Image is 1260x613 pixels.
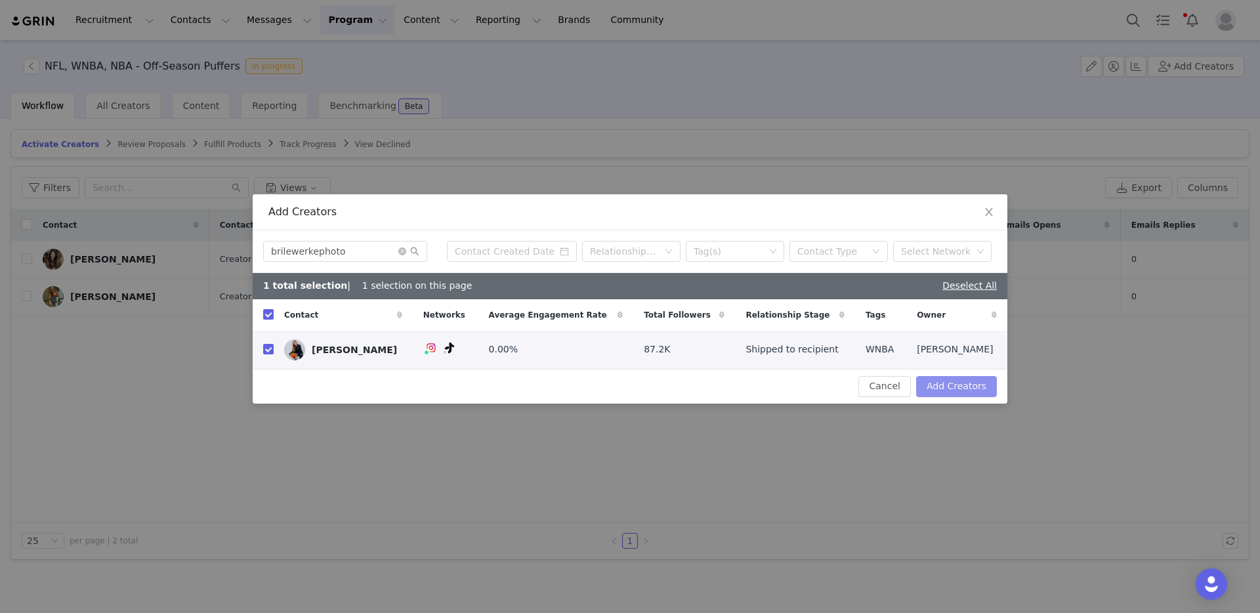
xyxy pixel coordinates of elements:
span: Networks [423,309,465,321]
i: icon: down [665,247,673,257]
span: WNBA [866,343,894,356]
span: Contact [284,309,318,321]
div: Add Creators [268,205,992,219]
button: Cancel [858,376,910,397]
div: Contact Type [797,245,866,258]
i: icon: search [410,247,419,256]
a: Deselect All [942,280,997,291]
i: icon: close-circle [398,247,406,255]
div: Open Intercom Messenger [1196,568,1227,600]
span: Owner [917,309,946,321]
button: Add Creators [916,376,997,397]
span: Total Followers [644,309,711,321]
i: icon: down [976,247,984,257]
div: Select Network [901,245,972,258]
span: Tags [866,309,885,321]
span: 0.00% [489,343,518,356]
span: Shipped to recipient [745,343,838,356]
img: instagram.svg [426,343,436,353]
div: Tag(s) [694,245,765,258]
span: [PERSON_NAME] [917,343,993,356]
img: 96f1d8fc-ce41-4c48-8ddd-171ccd3189cd--s.jpg [284,339,305,360]
input: Contact Created Date [447,241,577,262]
i: icon: down [769,247,777,257]
a: [PERSON_NAME] [284,339,402,360]
i: icon: calendar [560,247,569,256]
i: icon: down [872,247,880,257]
div: [PERSON_NAME] [312,345,397,355]
div: | 1 selection on this page [263,279,472,293]
div: Relationship Stage [590,245,658,258]
span: Relationship Stage [745,309,829,321]
span: 87.2K [644,343,670,356]
span: Average Engagement Rate [489,309,607,321]
i: icon: close [984,207,994,217]
b: 1 total selection [263,280,347,291]
button: Close [971,194,1007,231]
input: Search... [263,241,427,262]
